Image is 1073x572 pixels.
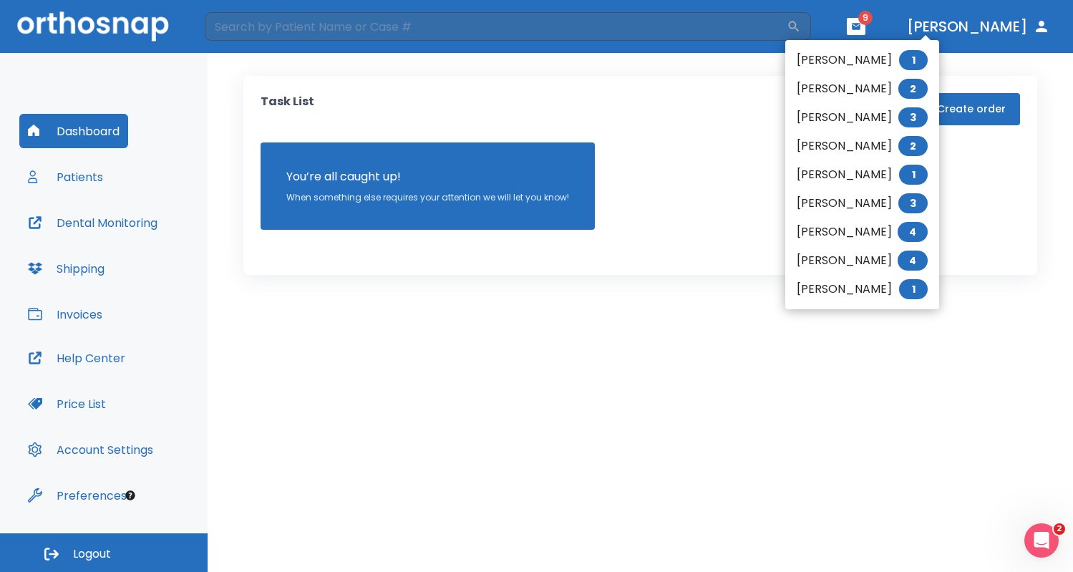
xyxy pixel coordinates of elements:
li: [PERSON_NAME] [785,46,939,74]
li: [PERSON_NAME] [785,246,939,275]
span: 3 [898,107,928,127]
li: [PERSON_NAME] [785,275,939,304]
iframe: Intercom live chat [1024,523,1059,558]
span: 2 [898,136,928,156]
li: [PERSON_NAME] [785,74,939,103]
span: 1 [899,279,928,299]
span: 4 [898,222,928,242]
span: 2 [898,79,928,99]
span: 1 [899,50,928,70]
li: [PERSON_NAME] [785,103,939,132]
li: [PERSON_NAME] [785,189,939,218]
span: 1 [899,165,928,185]
li: [PERSON_NAME] [785,218,939,246]
span: 4 [898,251,928,271]
li: [PERSON_NAME] [785,132,939,160]
span: 3 [898,193,928,213]
span: 2 [1054,523,1065,535]
li: [PERSON_NAME] [785,160,939,189]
